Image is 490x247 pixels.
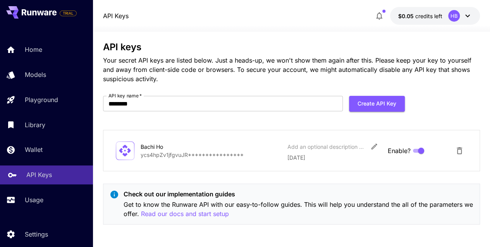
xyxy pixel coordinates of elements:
button: $0.05HB [390,7,480,25]
p: Wallet [25,145,43,154]
p: [DATE] [287,153,382,162]
div: Add an optional description or comment [287,143,365,151]
div: $0.05 [398,12,442,20]
span: TRIAL [60,10,76,16]
span: Add your payment card to enable full platform functionality. [60,9,77,18]
p: Check out our implementation guides [124,189,474,199]
h3: API keys [103,42,480,53]
p: Usage [25,195,43,204]
iframe: Chat Widget [451,210,490,247]
a: API Keys [103,11,129,20]
p: Get to know the Runware API with our easy-to-follow guides. This will help you understand the all... [124,200,474,219]
button: Create API Key [349,96,405,112]
button: Read our docs and start setup [141,209,229,219]
label: API key name [108,92,142,99]
p: Home [25,45,42,54]
span: Enable? [387,146,410,155]
span: $0.05 [398,13,415,19]
nav: breadcrumb [103,11,129,20]
button: Edit [367,140,381,153]
p: Your secret API keys are listed below. Just a heads-up, we won't show them again after this. Plea... [103,56,480,83]
span: credits left [415,13,442,19]
p: Library [25,120,45,129]
p: API Keys [26,170,52,179]
div: HB [448,10,460,22]
button: Delete API Key [452,143,467,158]
p: Playground [25,95,58,104]
p: Settings [25,230,48,239]
p: Models [25,70,46,79]
div: Bachi Ho [141,143,218,151]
